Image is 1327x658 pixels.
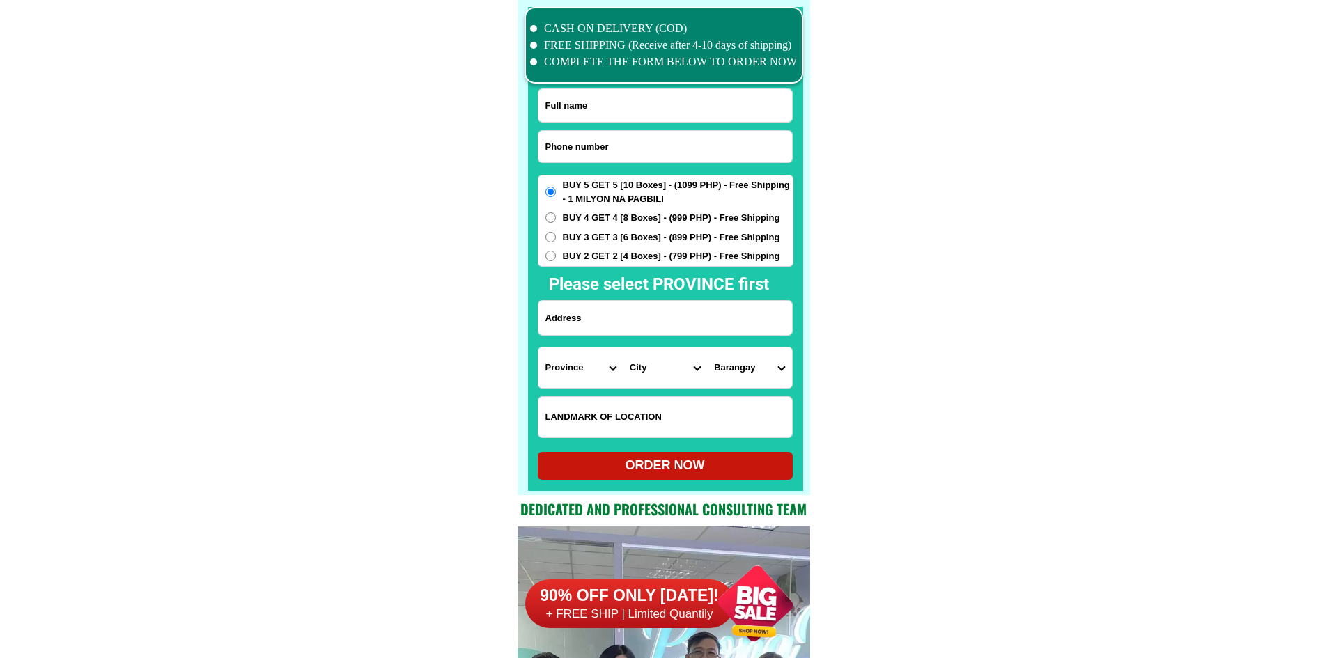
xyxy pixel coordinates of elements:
h2: Please select PROVINCE first [549,272,919,297]
h2: Dedicated and professional consulting team [518,499,810,519]
select: Select district [623,347,707,388]
h6: + FREE SHIP | Limited Quantily [525,606,734,622]
input: Input full_name [538,89,792,122]
span: BUY 3 GET 3 [6 Boxes] - (899 PHP) - Free Shipping [563,230,780,244]
span: BUY 2 GET 2 [4 Boxes] - (799 PHP) - Free Shipping [563,249,780,263]
span: BUY 5 GET 5 [10 Boxes] - (1099 PHP) - Free Shipping - 1 MILYON NA PAGBILI [563,178,793,205]
li: FREE SHIPPING (Receive after 4-10 days of shipping) [530,37,798,54]
input: BUY 3 GET 3 [6 Boxes] - (899 PHP) - Free Shipping [545,232,556,242]
input: BUY 2 GET 2 [4 Boxes] - (799 PHP) - Free Shipping [545,251,556,261]
input: BUY 5 GET 5 [10 Boxes] - (1099 PHP) - Free Shipping - 1 MILYON NA PAGBILI [545,187,556,197]
input: Input address [538,301,792,335]
select: Select commune [707,347,791,388]
h6: 90% OFF ONLY [DATE]! [525,586,734,606]
input: BUY 4 GET 4 [8 Boxes] - (999 PHP) - Free Shipping [545,212,556,223]
li: CASH ON DELIVERY (COD) [530,20,798,37]
input: Input LANDMARKOFLOCATION [538,397,792,437]
span: BUY 4 GET 4 [8 Boxes] - (999 PHP) - Free Shipping [563,211,780,225]
div: ORDER NOW [538,456,793,475]
select: Select province [538,347,623,388]
li: COMPLETE THE FORM BELOW TO ORDER NOW [530,54,798,70]
input: Input phone_number [538,131,792,162]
